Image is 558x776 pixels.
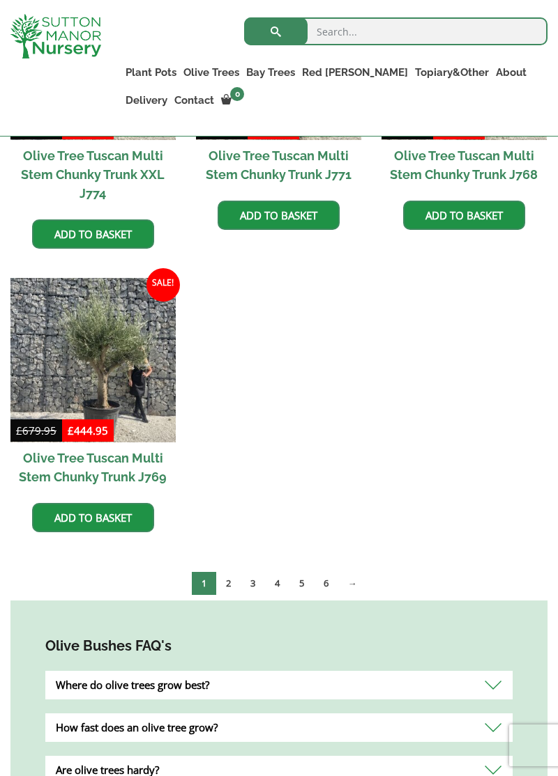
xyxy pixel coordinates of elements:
img: Olive Tree Tuscan Multi Stem Chunky Trunk J769 [10,278,176,443]
img: logo [10,14,101,59]
a: Add to basket: “Olive Tree Tuscan Multi Stem Chunky Trunk XXL J774” [32,219,154,249]
a: → [338,572,367,595]
span: £ [16,424,22,437]
a: Page 5 [289,572,314,595]
div: How fast does an olive tree grow? [45,713,513,742]
a: Topiary&Other [412,63,492,82]
span: £ [68,424,74,437]
a: Contact [171,91,218,110]
a: Bay Trees [243,63,299,82]
a: Add to basket: “Olive Tree Tuscan Multi Stem Chunky Trunk J768” [403,201,525,230]
div: Where do olive trees grow best? [45,671,513,699]
bdi: 679.95 [16,424,56,437]
bdi: 444.95 [68,424,108,437]
a: Page 6 [314,572,338,595]
a: Olive Trees [180,63,243,82]
a: Page 3 [241,572,265,595]
nav: Product Pagination [10,571,548,600]
a: Sale! Olive Tree Tuscan Multi Stem Chunky Trunk J769 [10,278,176,493]
a: Plant Pots [122,63,180,82]
h2: Olive Tree Tuscan Multi Stem Chunky Trunk J768 [382,140,547,190]
a: Red [PERSON_NAME] [299,63,412,82]
span: 0 [230,87,244,101]
span: Page 1 [192,572,216,595]
a: Add to basket: “Olive Tree Tuscan Multi Stem Chunky Trunk J769” [32,503,154,532]
span: Sale! [146,268,180,302]
h2: Olive Tree Tuscan Multi Stem Chunky Trunk J769 [10,442,176,492]
a: Add to basket: “Olive Tree Tuscan Multi Stem Chunky Trunk J771” [218,201,340,230]
a: About [492,63,530,82]
a: 0 [218,91,248,110]
a: Delivery [122,91,171,110]
h4: Olive Bushes FAQ's [45,635,513,657]
a: Page 2 [216,572,241,595]
h2: Olive Tree Tuscan Multi Stem Chunky Trunk XXL J774 [10,140,176,209]
input: Search... [244,17,548,45]
a: Page 4 [265,572,289,595]
h2: Olive Tree Tuscan Multi Stem Chunky Trunk J771 [196,140,361,190]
